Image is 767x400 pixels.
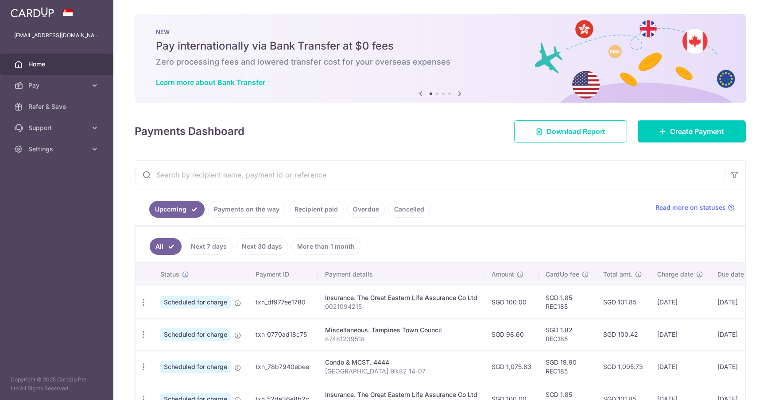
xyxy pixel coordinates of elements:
[538,350,596,383] td: SGD 19.90 REC185
[650,318,710,350] td: [DATE]
[325,293,477,302] div: Insurance. The Great Eastern Life Assurance Co Ltd
[291,238,360,255] a: More than 1 month
[28,60,87,69] span: Home
[248,286,318,318] td: txn_df977ee1780
[135,123,244,139] h4: Payments Dashboard
[248,350,318,383] td: txn_78b7940ebee
[650,286,710,318] td: [DATE]
[325,390,477,399] div: Insurance. The Great Eastern Life Assurance Co Ltd
[325,326,477,335] div: Miscellaneous. Tampines Town Council
[160,361,231,373] span: Scheduled for charge
[514,120,627,142] a: Download Report
[484,318,538,350] td: SGD 98.60
[655,203,735,212] a: Read more on statuses
[538,286,596,318] td: SGD 1.85 REC185
[11,7,54,18] img: CardUp
[603,270,632,279] span: Total amt.
[160,328,231,341] span: Scheduled for charge
[236,238,288,255] a: Next 30 days
[710,318,761,350] td: [DATE]
[160,296,231,308] span: Scheduled for charge
[156,57,724,67] h6: Zero processing fees and lowered transfer cost for your overseas expenses
[484,350,538,383] td: SGD 1,075.83
[248,318,318,350] td: txn_0770ad18c75
[14,31,99,40] p: [EMAIL_ADDRESS][DOMAIN_NAME]
[28,145,87,154] span: Settings
[484,286,538,318] td: SGD 100.00
[596,318,650,350] td: SGD 100.42
[670,126,724,137] span: Create Payment
[710,286,761,318] td: [DATE]
[135,14,746,103] img: Bank transfer banner
[325,358,477,367] div: Condo & MCST. 4444
[650,350,710,383] td: [DATE]
[546,270,579,279] span: CardUp fee
[160,270,179,279] span: Status
[289,201,344,218] a: Recipient paid
[28,123,87,132] span: Support
[657,270,693,279] span: Charge date
[538,318,596,350] td: SGD 1.82 REC185
[655,203,726,212] span: Read more on statuses
[28,102,87,111] span: Refer & Save
[156,28,724,35] p: NEW
[546,126,605,137] span: Download Report
[596,350,650,383] td: SGD 1,095.73
[248,263,318,286] th: Payment ID
[325,302,477,311] p: 0021094215
[388,201,430,218] a: Cancelled
[710,350,761,383] td: [DATE]
[325,367,477,376] p: [GEOGRAPHIC_DATA] Blk82 14-07
[492,270,514,279] span: Amount
[325,335,477,343] p: 87481239518
[135,161,724,189] input: Search by recipient name, payment id or reference
[638,120,746,142] a: Create Payment
[156,78,265,87] a: Learn more about Bank Transfer
[185,238,232,255] a: Next 7 days
[596,286,650,318] td: SGD 101.85
[347,201,385,218] a: Overdue
[208,201,285,218] a: Payments on the way
[149,201,205,218] a: Upcoming
[318,263,484,286] th: Payment details
[28,81,87,90] span: Pay
[717,270,744,279] span: Due date
[156,39,724,53] h5: Pay internationally via Bank Transfer at $0 fees
[150,238,182,255] a: All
